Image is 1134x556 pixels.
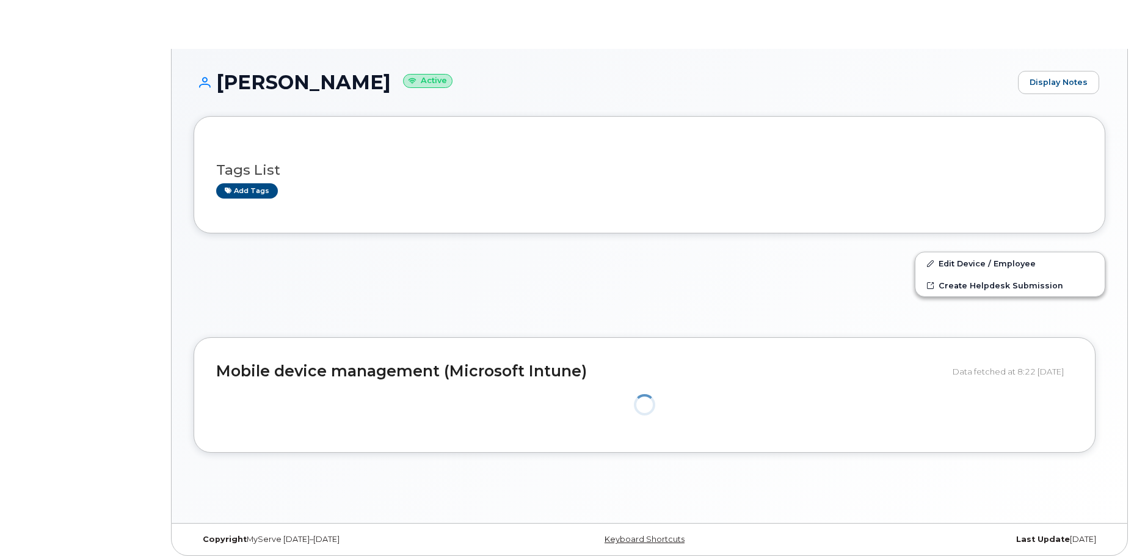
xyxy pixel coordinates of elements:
a: Keyboard Shortcuts [605,535,685,544]
a: Edit Device / Employee [915,252,1105,274]
h2: Mobile device management (Microsoft Intune) [216,363,943,380]
a: Add tags [216,183,278,199]
div: Data fetched at 8:22 [DATE] [953,360,1073,383]
div: [DATE] [801,535,1105,544]
strong: Last Update [1016,535,1070,544]
a: Display Notes [1018,71,1099,94]
a: Create Helpdesk Submission [915,274,1105,296]
h1: [PERSON_NAME] [194,71,1012,93]
div: MyServe [DATE]–[DATE] [194,535,498,544]
small: Active [403,74,453,88]
strong: Copyright [203,535,247,544]
h3: Tags List [216,163,1083,178]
